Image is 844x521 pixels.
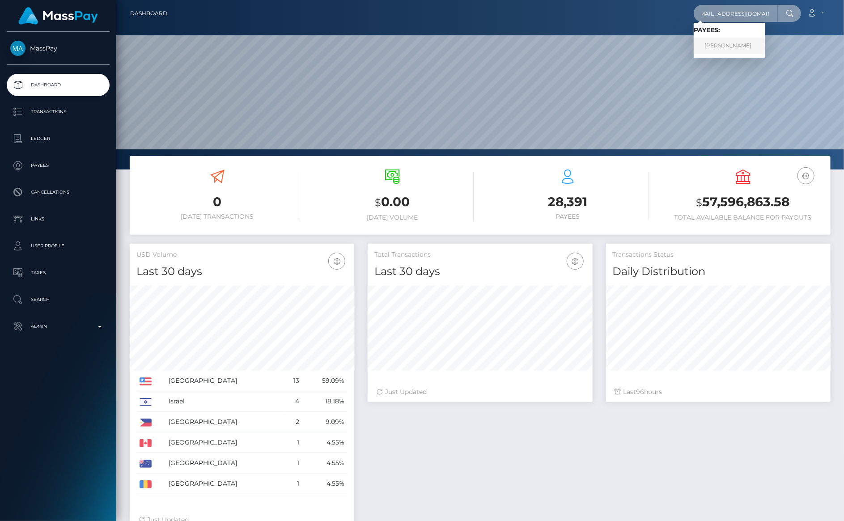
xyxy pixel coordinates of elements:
[140,377,152,385] img: US.png
[302,432,348,453] td: 4.55%
[165,412,284,432] td: [GEOGRAPHIC_DATA]
[165,391,284,412] td: Israel
[10,78,106,92] p: Dashboard
[10,132,106,145] p: Ledger
[165,453,284,474] td: [GEOGRAPHIC_DATA]
[284,412,303,432] td: 2
[284,474,303,494] td: 1
[487,193,649,211] h3: 28,391
[284,371,303,391] td: 13
[7,208,110,230] a: Links
[694,26,765,34] h6: Payees:
[18,7,98,25] img: MassPay Logo
[487,213,649,220] h6: Payees
[694,38,765,54] a: [PERSON_NAME]
[140,398,152,406] img: IL.png
[613,250,824,259] h5: Transactions Status
[302,474,348,494] td: 4.55%
[662,193,824,212] h3: 57,596,863.58
[7,235,110,257] a: User Profile
[10,105,106,119] p: Transactions
[7,101,110,123] a: Transactions
[130,4,167,23] a: Dashboard
[374,250,585,259] h5: Total Transactions
[636,388,645,396] span: 96
[375,196,382,209] small: $
[694,5,778,22] input: Search...
[302,453,348,474] td: 4.55%
[165,474,284,494] td: [GEOGRAPHIC_DATA]
[10,159,106,172] p: Payees
[165,371,284,391] td: [GEOGRAPHIC_DATA]
[140,419,152,427] img: PH.png
[312,214,474,221] h6: [DATE] Volume
[10,293,106,306] p: Search
[302,371,348,391] td: 59.09%
[7,127,110,150] a: Ledger
[10,266,106,280] p: Taxes
[7,262,110,284] a: Taxes
[136,213,298,220] h6: [DATE] Transactions
[140,460,152,468] img: AU.png
[10,41,25,56] img: MassPay
[140,439,152,447] img: CA.png
[284,391,303,412] td: 4
[615,387,822,397] div: Last hours
[302,391,348,412] td: 18.18%
[10,239,106,253] p: User Profile
[136,264,348,280] h4: Last 30 days
[7,154,110,177] a: Payees
[662,214,824,221] h6: Total Available Balance for Payouts
[7,44,110,52] span: MassPay
[10,186,106,199] p: Cancellations
[613,264,824,280] h4: Daily Distribution
[312,193,474,212] h3: 0.00
[165,432,284,453] td: [GEOGRAPHIC_DATA]
[136,250,348,259] h5: USD Volume
[302,412,348,432] td: 9.09%
[7,74,110,96] a: Dashboard
[284,432,303,453] td: 1
[7,315,110,338] a: Admin
[136,193,298,211] h3: 0
[374,264,585,280] h4: Last 30 days
[284,453,303,474] td: 1
[377,387,583,397] div: Just Updated
[7,288,110,311] a: Search
[10,212,106,226] p: Links
[140,480,152,488] img: RO.png
[696,196,703,209] small: $
[10,320,106,333] p: Admin
[7,181,110,203] a: Cancellations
